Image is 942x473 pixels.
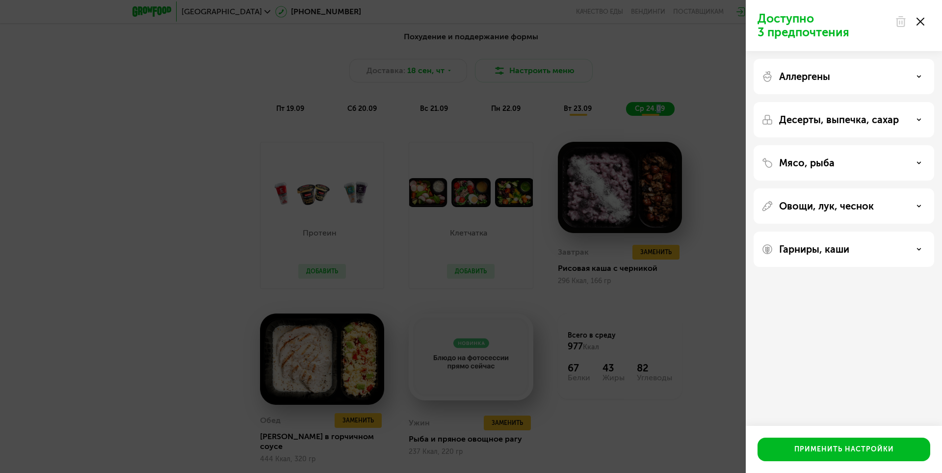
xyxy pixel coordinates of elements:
[758,12,889,39] p: Доступно 3 предпочтения
[794,445,894,454] div: Применить настройки
[779,114,899,126] p: Десерты, выпечка, сахар
[779,200,874,212] p: Овощи, лук, чеснок
[779,71,830,82] p: Аллергены
[779,243,849,255] p: Гарниры, каши
[758,438,930,461] button: Применить настройки
[779,157,835,169] p: Мясо, рыба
